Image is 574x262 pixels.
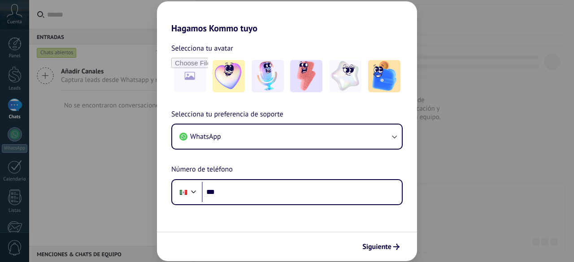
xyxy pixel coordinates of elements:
h2: Hagamos Kommo tuyo [157,1,417,34]
img: -4.jpeg [329,60,361,92]
button: WhatsApp [172,125,402,149]
div: Mexico: + 52 [175,183,192,202]
img: -1.jpeg [213,60,245,92]
img: -2.jpeg [252,60,284,92]
span: WhatsApp [190,132,221,141]
span: Número de teléfono [171,164,233,176]
span: Selecciona tu preferencia de soporte [171,109,283,120]
img: -5.jpeg [368,60,400,92]
button: Siguiente [358,239,404,254]
img: -3.jpeg [290,60,322,92]
span: Selecciona tu avatar [171,43,233,54]
span: Siguiente [362,244,391,250]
